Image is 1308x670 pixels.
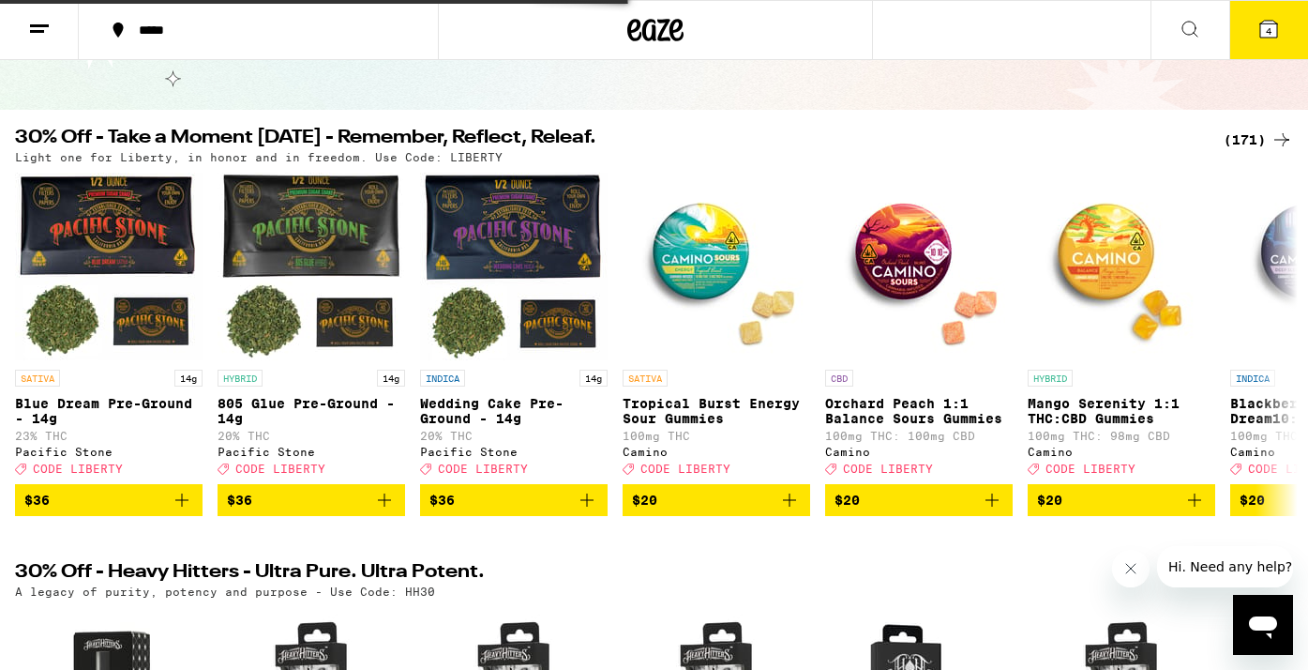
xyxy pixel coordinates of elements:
[218,396,405,426] p: 805 Glue Pre-Ground - 14g
[15,129,1201,151] h2: 30% Off - Take a Moment [DATE] - Remember, Reflect, Releaf.
[1028,173,1215,484] a: Open page for Mango Serenity 1:1 THC:CBD Gummies from Camino
[623,484,810,516] button: Add to bag
[420,484,608,516] button: Add to bag
[420,446,608,458] div: Pacific Stone
[420,173,608,484] a: Open page for Wedding Cake Pre-Ground - 14g from Pacific Stone
[218,173,405,360] img: Pacific Stone - 805 Glue Pre-Ground - 14g
[623,446,810,458] div: Camino
[1028,173,1215,360] img: Camino - Mango Serenity 1:1 THC:CBD Gummies
[825,370,853,387] p: CBD
[377,370,405,387] p: 14g
[420,430,608,442] p: 20% THC
[15,446,203,458] div: Pacific Stone
[632,493,657,508] span: $20
[1240,493,1265,508] span: $20
[825,446,1013,458] div: Camino
[1230,370,1275,387] p: INDICA
[15,563,1201,586] h2: 30% Off - Heavy Hitters - Ultra Pure. Ultra Potent.
[218,446,405,458] div: Pacific Stone
[15,484,203,516] button: Add to bag
[825,430,1013,442] p: 100mg THC: 100mg CBD
[825,484,1013,516] button: Add to bag
[825,173,1013,360] img: Camino - Orchard Peach 1:1 Balance Sours Gummies
[834,493,860,508] span: $20
[420,396,608,426] p: Wedding Cake Pre-Ground - 14g
[1045,463,1135,475] span: CODE LIBERTY
[420,370,465,387] p: INDICA
[15,396,203,426] p: Blue Dream Pre-Ground - 14g
[640,463,730,475] span: CODE LIBERTY
[623,430,810,442] p: 100mg THC
[623,396,810,426] p: Tropical Burst Energy Sour Gummies
[623,173,810,484] a: Open page for Tropical Burst Energy Sour Gummies from Camino
[15,586,435,598] p: A legacy of purity, potency and purpose - Use Code: HH30
[1266,25,1271,37] span: 4
[1224,129,1293,151] a: (171)
[218,430,405,442] p: 20% THC
[218,173,405,484] a: Open page for 805 Glue Pre-Ground - 14g from Pacific Stone
[623,173,810,360] img: Camino - Tropical Burst Energy Sour Gummies
[1229,1,1308,59] button: 4
[227,493,252,508] span: $36
[1028,396,1215,426] p: Mango Serenity 1:1 THC:CBD Gummies
[438,463,528,475] span: CODE LIBERTY
[429,493,455,508] span: $36
[15,173,203,484] a: Open page for Blue Dream Pre-Ground - 14g from Pacific Stone
[1157,546,1293,587] iframe: Message from company
[579,370,608,387] p: 14g
[218,484,405,516] button: Add to bag
[825,396,1013,426] p: Orchard Peach 1:1 Balance Sours Gummies
[420,173,608,360] img: Pacific Stone - Wedding Cake Pre-Ground - 14g
[1028,484,1215,516] button: Add to bag
[218,370,263,387] p: HYBRID
[623,370,668,387] p: SATIVA
[15,151,503,163] p: Light one for Liberty, in honor and in freedom. Use Code: LIBERTY
[1233,595,1293,655] iframe: Button to launch messaging window
[33,463,123,475] span: CODE LIBERTY
[15,370,60,387] p: SATIVA
[825,173,1013,484] a: Open page for Orchard Peach 1:1 Balance Sours Gummies from Camino
[1028,446,1215,458] div: Camino
[235,463,325,475] span: CODE LIBERTY
[1112,550,1150,587] iframe: Close message
[1028,370,1073,387] p: HYBRID
[843,463,933,475] span: CODE LIBERTY
[15,430,203,442] p: 23% THC
[1037,493,1062,508] span: $20
[174,370,203,387] p: 14g
[24,493,50,508] span: $36
[15,173,203,360] img: Pacific Stone - Blue Dream Pre-Ground - 14g
[1028,430,1215,442] p: 100mg THC: 98mg CBD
